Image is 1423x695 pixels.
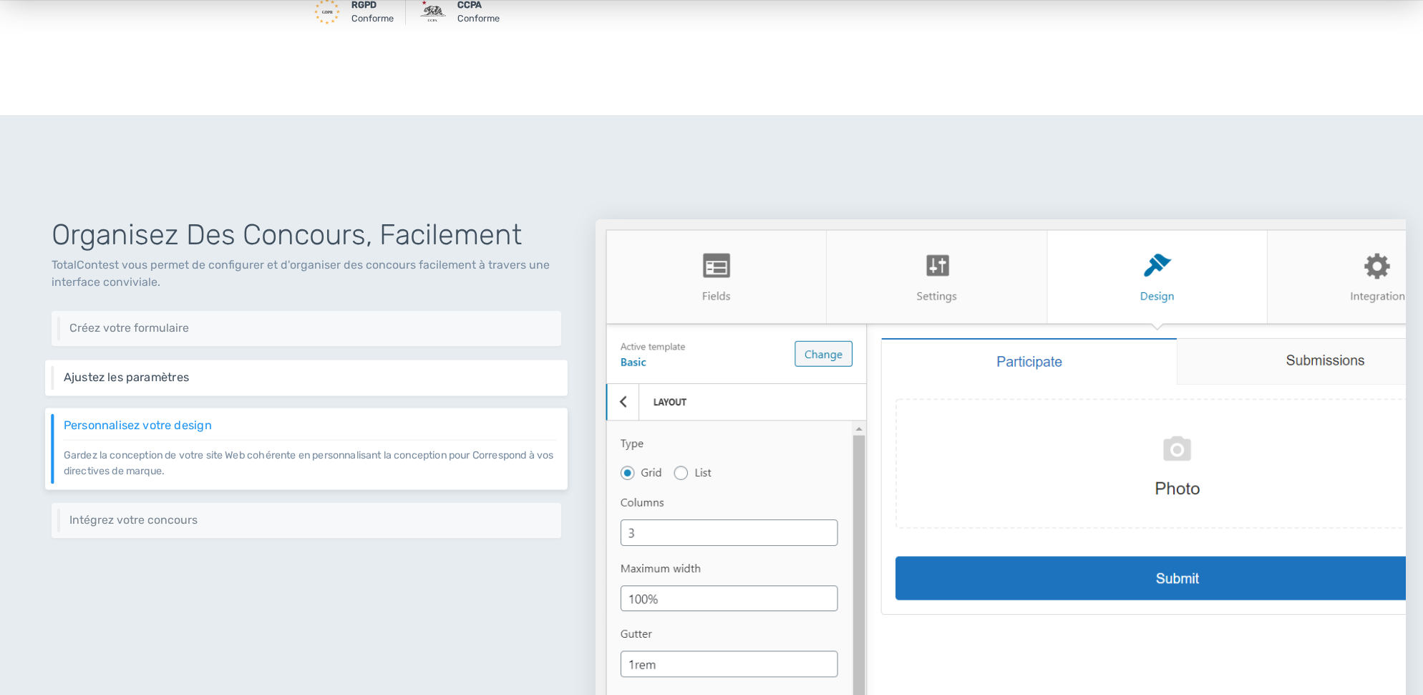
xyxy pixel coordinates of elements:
p: TotalContest vous permet de configurer et d'organiser des concours facilement à travers une inter... [52,257,561,291]
h1: Organisez Des Concours, Facilement [52,219,561,251]
h6: Créez votre formulaire [69,322,550,335]
p: Ajustez le comportement de votre concours à travers un riche ensemble de paramètres et options. [64,384,557,385]
h6: Personnalisez votre design [64,419,557,432]
p: Intégrez votre concours facilement en utilisant différentes méthodes, y compris shortcodes, integ... [69,527,550,527]
h6: Ajustez les paramètres [64,371,557,384]
p: Gardez la conception de votre site Web cohérente en personnalisant la conception pour Correspond ... [64,440,557,479]
h6: Intégrez votre concours [69,514,550,527]
p: Créez votre propre formulaire de soumission en utilisant plus de 10 types de différents types de ... [69,335,550,335]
